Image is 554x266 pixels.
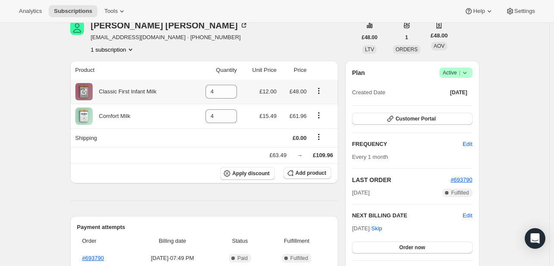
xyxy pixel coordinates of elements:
span: [EMAIL_ADDRESS][DOMAIN_NAME] · [PHONE_NUMBER] [91,33,248,42]
button: #693790 [451,176,473,184]
th: Product [70,61,190,80]
img: product img [75,108,93,125]
div: → [297,151,302,160]
button: [DATE] [445,87,473,99]
button: £48.00 [357,31,383,43]
span: Active [443,68,469,77]
span: £15.49 [259,113,277,119]
div: Comfort Milk [93,112,131,121]
th: Quantity [190,61,240,80]
button: Product actions [91,45,135,54]
span: Paid [237,255,248,262]
button: Customer Portal [352,113,472,125]
span: Billing date [132,237,213,245]
h2: FREQUENCY [352,140,463,148]
div: £63.49 [269,151,286,160]
span: 1 [405,34,408,41]
button: Add product [283,167,331,179]
span: LTV [365,46,374,53]
span: AOV [434,43,445,49]
button: Subscriptions [49,5,97,17]
button: Shipping actions [312,132,326,142]
span: Analytics [19,8,42,15]
h2: Payment attempts [77,223,332,232]
span: Help [473,8,485,15]
h2: Plan [352,68,365,77]
h2: NEXT BILLING DATE [352,211,463,220]
button: Apply discount [220,167,275,180]
span: Apply discount [232,170,270,177]
th: Order [77,232,130,251]
span: | [459,69,460,76]
span: Add product [296,170,326,176]
span: £109.96 [313,152,333,158]
span: £48.00 [431,31,448,40]
th: Unit Price [240,61,279,80]
span: [DATE] · 07:49 PM [132,254,213,263]
button: Edit [458,137,477,151]
span: £48.00 [289,88,307,95]
a: #693790 [451,176,473,183]
div: Open Intercom Messenger [525,228,545,249]
th: Shipping [70,128,190,147]
span: Customer Portal [395,115,436,122]
th: Price [279,61,309,80]
span: Created Date [352,88,385,97]
button: Settings [501,5,540,17]
button: Order now [352,241,472,254]
span: Settings [514,8,535,15]
span: [DATE] [352,189,370,197]
span: Fulfilled [290,255,308,262]
button: Help [459,5,498,17]
h2: LAST ORDER [352,176,451,184]
button: Analytics [14,5,47,17]
button: Product actions [312,111,326,120]
span: [DATE] [450,89,467,96]
span: Subscriptions [54,8,92,15]
span: Fulfilled [451,189,469,196]
span: Fulfillment [267,237,326,245]
span: ORDERS [395,46,417,53]
span: Status [218,237,262,245]
button: Edit [463,211,472,220]
span: Order now [399,244,425,251]
span: Bradley Connery [70,21,84,35]
button: Skip [366,222,387,235]
span: Edit [463,140,472,148]
span: £61.96 [289,113,307,119]
span: £12.00 [259,88,277,95]
button: Tools [99,5,131,17]
span: £48.00 [362,34,378,41]
span: [DATE] · [352,225,382,232]
span: Tools [104,8,118,15]
span: £0.00 [293,135,307,141]
span: Skip [371,224,382,233]
button: Product actions [312,86,326,96]
div: Classic First Infant Milk [93,87,157,96]
div: [PERSON_NAME] [PERSON_NAME] [91,21,248,30]
a: #693790 [82,255,104,261]
img: product img [75,83,93,100]
span: Every 1 month [352,154,388,160]
button: 1 [400,31,414,43]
